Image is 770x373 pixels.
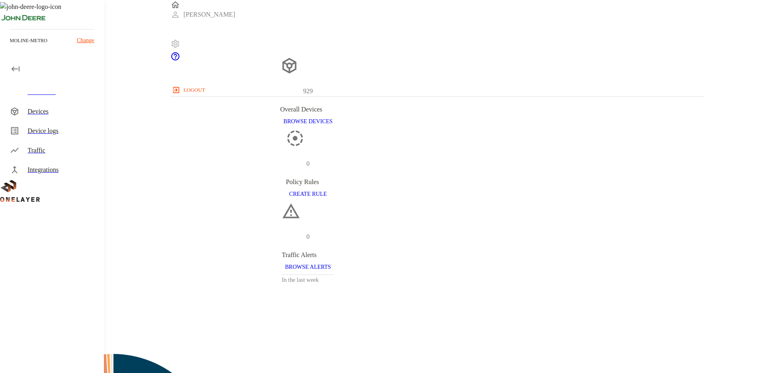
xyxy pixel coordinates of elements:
[170,56,180,62] a: onelayer-support
[282,250,334,260] div: Traffic Alerts
[306,232,310,242] p: 0
[286,177,330,187] div: Policy Rules
[280,118,336,124] a: BROWSE DEVICES
[183,10,235,19] p: [PERSON_NAME]
[282,263,334,270] a: BROWSE ALERTS
[170,84,208,96] button: logout
[280,114,336,129] button: BROWSE DEVICES
[282,275,334,285] h3: In the last week
[286,190,330,197] a: CREATE RULE
[170,56,180,62] span: Support Portal
[282,260,334,275] button: BROWSE ALERTS
[286,187,330,202] button: CREATE RULE
[280,105,336,114] div: Overall Devices
[170,84,703,96] a: logout
[306,159,310,169] p: 0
